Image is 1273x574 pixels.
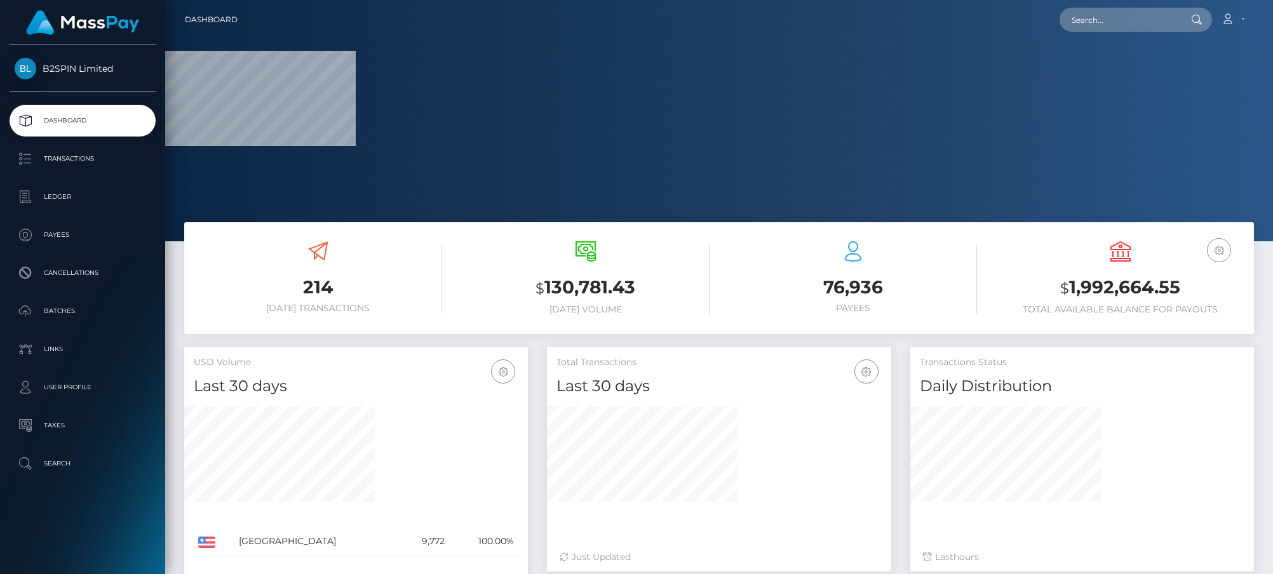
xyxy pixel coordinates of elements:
h4: Last 30 days [194,375,518,397]
div: Just Updated [560,551,878,564]
h4: Last 30 days [556,375,881,397]
a: Links [10,333,156,365]
img: B2SPIN Limited [15,58,36,79]
h5: Transactions Status [920,356,1244,369]
h6: [DATE] Volume [461,304,710,315]
small: $ [1060,279,1069,297]
td: 100.00% [449,527,518,556]
p: Payees [15,225,151,244]
a: Dashboard [10,105,156,137]
a: Search [10,448,156,479]
a: User Profile [10,371,156,403]
h5: Total Transactions [556,356,881,369]
td: 9,772 [400,527,449,556]
a: Payees [10,219,156,251]
h3: 130,781.43 [461,275,710,301]
h3: 1,992,664.55 [996,275,1244,301]
p: Dashboard [15,111,151,130]
h5: USD Volume [194,356,518,369]
p: Search [15,454,151,473]
h6: [DATE] Transactions [194,303,442,314]
img: US.png [198,537,215,548]
p: Taxes [15,416,151,435]
h6: Total Available Balance for Payouts [996,304,1244,315]
td: [GEOGRAPHIC_DATA] [234,527,400,556]
p: Transactions [15,149,151,168]
a: Ledger [10,181,156,213]
span: B2SPIN Limited [10,63,156,74]
div: Last hours [923,551,1241,564]
p: Ledger [15,187,151,206]
h4: Daily Distribution [920,375,1244,397]
h6: Payees [729,303,977,314]
h3: 76,936 [729,275,977,300]
h3: 214 [194,275,442,300]
p: Links [15,340,151,359]
a: Cancellations [10,257,156,289]
a: Taxes [10,410,156,441]
p: Cancellations [15,264,151,283]
a: Dashboard [185,6,238,33]
small: $ [535,279,544,297]
input: Search... [1060,8,1179,32]
p: Batches [15,302,151,321]
a: Batches [10,295,156,327]
img: MassPay Logo [26,10,139,35]
a: Transactions [10,143,156,175]
p: User Profile [15,378,151,397]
